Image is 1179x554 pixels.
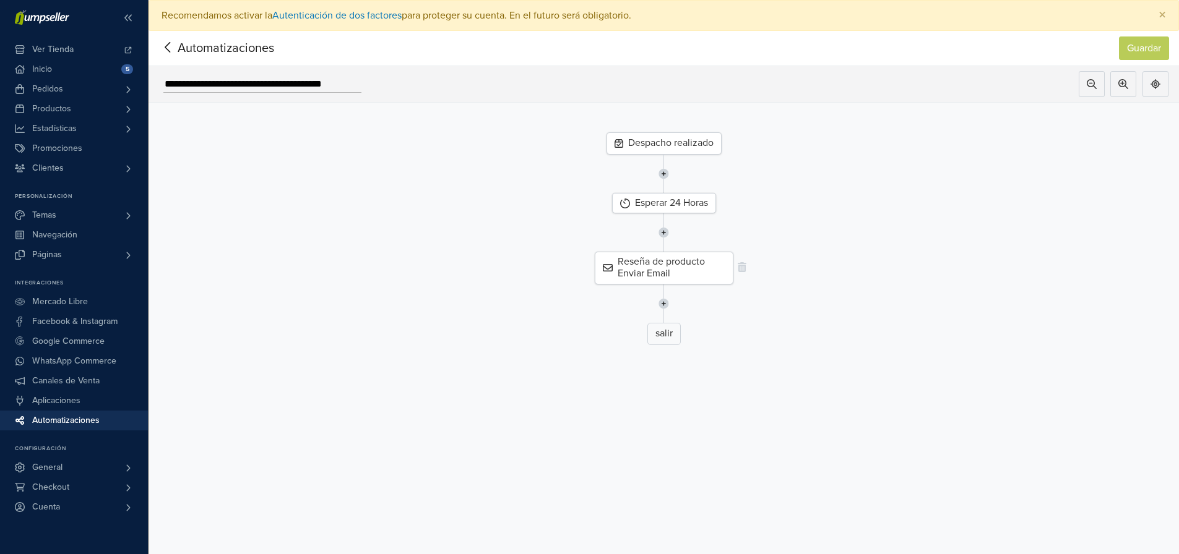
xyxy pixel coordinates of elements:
span: Cuenta [32,497,60,517]
span: Promociones [32,138,82,158]
button: Close [1146,1,1178,30]
a: Autenticación de dos factores [272,9,402,22]
span: Estadísticas [32,119,77,138]
span: Páginas [32,245,62,265]
span: Aplicaciones [32,391,80,411]
img: line-7960e5f4d2b50ad2986e.svg [659,213,669,252]
button: Guardar [1119,36,1169,60]
span: Inicio [32,59,52,79]
span: 5 [121,64,133,74]
img: line-7960e5f4d2b50ad2986e.svg [659,284,669,323]
div: Esperar 24 Horas [612,193,716,213]
p: Personalización [15,193,148,200]
span: General [32,458,63,477]
span: Pedidos [32,79,63,99]
span: WhatsApp Commerce [32,351,116,371]
span: × [1159,6,1166,24]
div: salir [647,323,681,345]
div: Despacho realizado [607,132,722,155]
span: Facebook & Instagram [32,312,118,331]
span: Automatizaciones [32,411,100,430]
span: Clientes [32,158,64,178]
span: Mercado Libre [32,292,88,312]
p: Integraciones [15,279,148,287]
span: Google Commerce [32,331,105,351]
span: Ver Tienda [32,40,74,59]
span: Checkout [32,477,69,497]
span: Navegación [32,225,77,245]
div: Reseña de producto Enviar Email [595,252,733,284]
span: Automatizaciones [158,39,255,58]
p: Configuración [15,445,148,453]
span: Canales de Venta [32,371,100,391]
span: Temas [32,205,56,225]
img: line-7960e5f4d2b50ad2986e.svg [659,155,669,193]
span: Productos [32,99,71,119]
